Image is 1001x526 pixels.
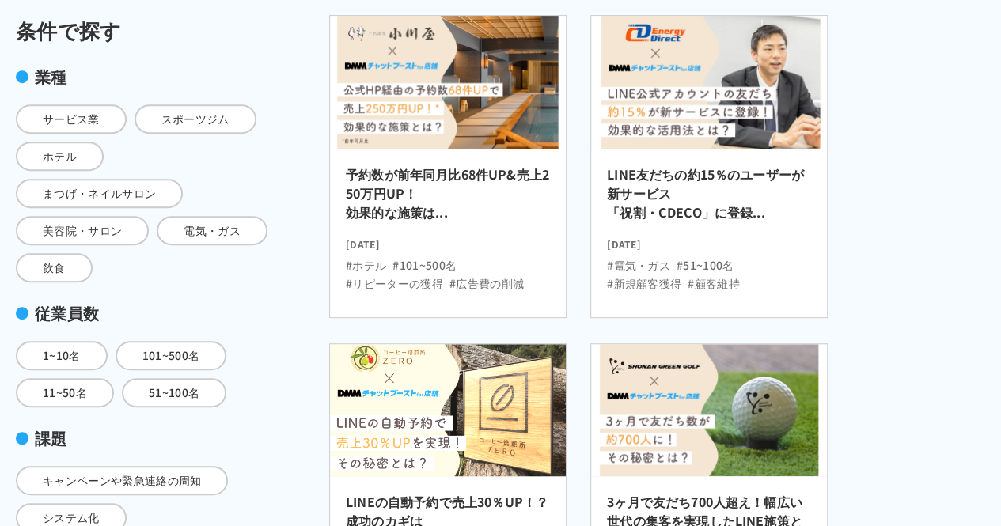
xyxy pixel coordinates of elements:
[329,15,567,318] a: 予約数が前年同月比68件UP&売上250万円UP！効果的な施策は... [DATE] #ホテル#101~500名#リピーターの獲得#広告費の削減
[449,275,524,292] li: #広告費の削減
[16,426,269,450] div: 課題
[16,104,127,134] span: サービス業
[16,378,114,407] span: 11~50名
[16,466,228,495] span: キャンペーンや緊急連絡の周知
[346,231,550,251] time: [DATE]
[16,65,269,89] div: 業種
[590,15,828,318] a: LINE友だちの約15％のユーザーが新サービス「祝割・CDECO」に登録... [DATE] #電気・ガス#51~100名#新規顧客獲得#顧客維持
[16,179,183,208] span: まつげ・ネイルサロン
[116,341,227,370] span: 101~500名
[16,301,269,325] div: 従業員数
[677,257,734,274] li: #51~100名
[16,142,104,171] span: ホテル
[346,257,386,274] li: #ホテル
[16,216,149,245] span: 美容院・サロン
[607,165,811,231] h2: LINE友だちの約15％のユーザーが新サービス 「祝割・CDECO」に登録...
[607,231,811,251] time: [DATE]
[346,165,550,231] h2: 予約数が前年同月比68件UP&売上250万円UP！ 効果的な施策は...
[607,275,681,292] li: #新規顧客獲得
[16,15,269,46] div: 条件で探す
[688,275,740,292] li: #顧客維持
[346,275,443,292] li: #リピーターの獲得
[392,257,457,274] li: #101~500名
[122,378,226,407] span: 51~100名
[157,216,267,245] span: 電気・ガス
[16,341,108,370] span: 1~10名
[16,253,93,282] span: 飲食
[135,104,256,134] span: スポーツジム
[607,257,670,274] li: #電気・ガス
